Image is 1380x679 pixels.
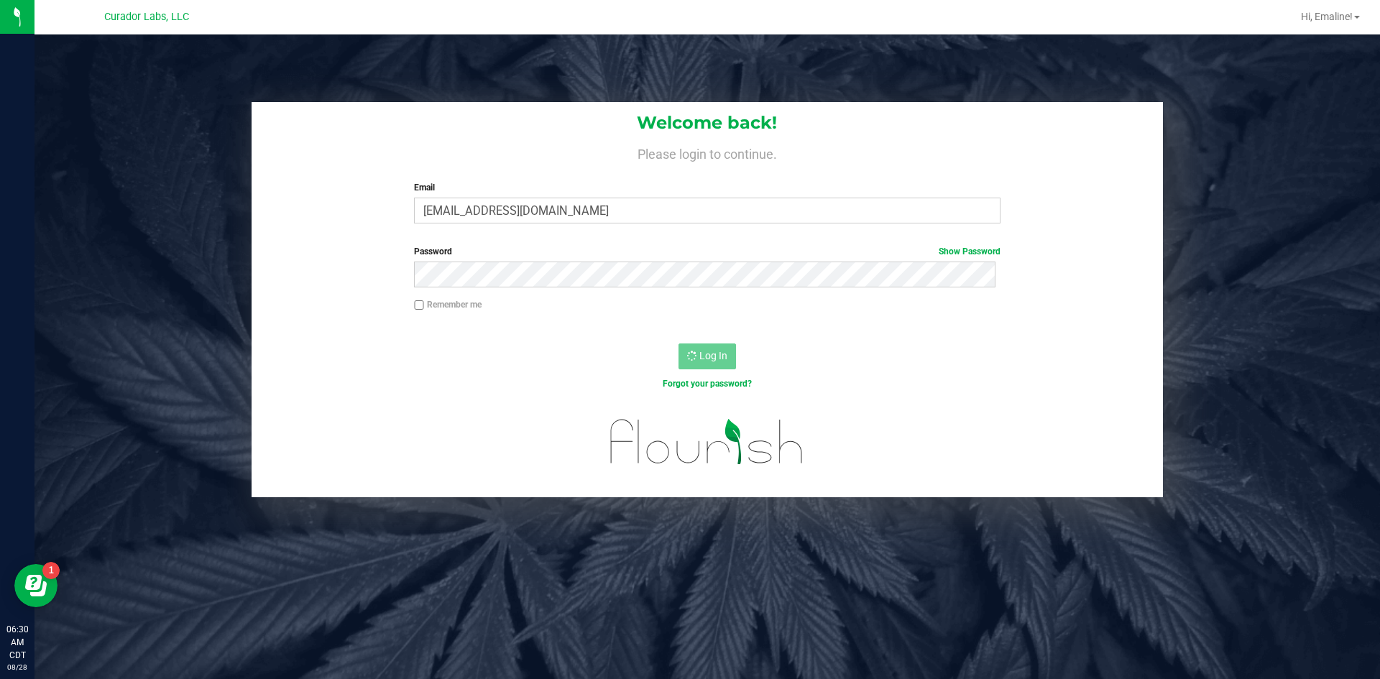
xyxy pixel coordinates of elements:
[678,343,736,369] button: Log In
[252,114,1163,132] h1: Welcome back!
[593,405,821,479] img: flourish_logo.svg
[663,379,752,389] a: Forgot your password?
[699,350,727,361] span: Log In
[42,562,60,579] iframe: Resource center unread badge
[14,564,57,607] iframe: Resource center
[252,144,1163,161] h4: Please login to continue.
[6,623,28,662] p: 06:30 AM CDT
[414,298,482,311] label: Remember me
[104,11,189,23] span: Curador Labs, LLC
[414,246,452,257] span: Password
[414,300,424,310] input: Remember me
[6,662,28,673] p: 08/28
[1301,11,1353,22] span: Hi, Emaline!
[939,246,1000,257] a: Show Password
[414,181,1000,194] label: Email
